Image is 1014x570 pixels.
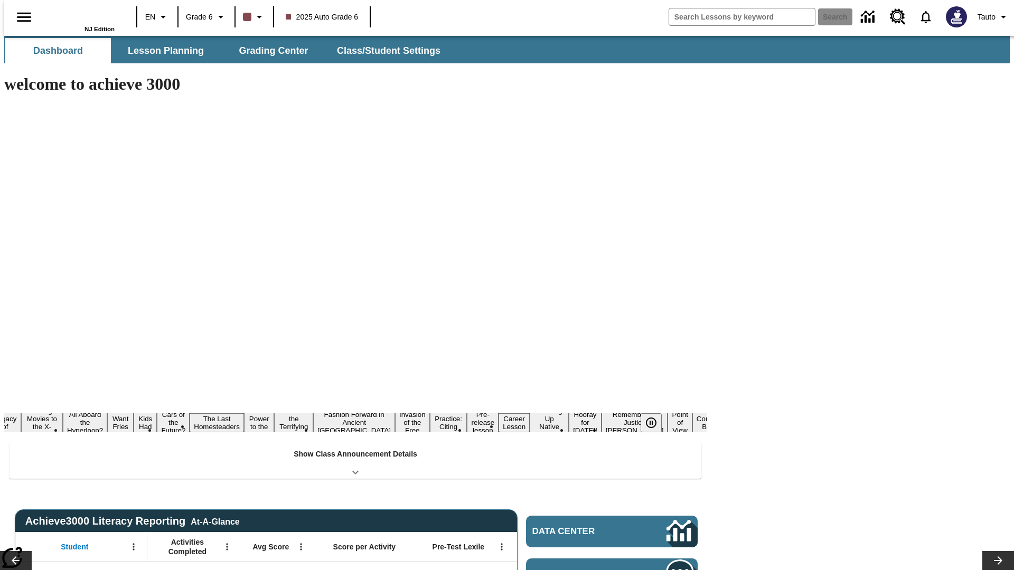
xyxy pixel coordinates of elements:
a: Data Center [526,516,698,547]
div: Home [46,4,115,32]
button: Slide 7 The Last Homesteaders [190,413,244,432]
button: Open Menu [494,539,510,555]
span: Pre-Test Lexile [433,542,485,552]
button: Slide 5 Dirty Jobs Kids Had To Do [134,397,157,448]
button: Slide 12 Mixed Practice: Citing Evidence [430,405,467,440]
span: Data Center [532,526,631,537]
h1: welcome to achieve 3000 [4,74,707,94]
button: Open Menu [293,539,309,555]
button: Lesson Planning [113,38,219,63]
span: EN [145,12,155,23]
button: Class color is dark brown. Change class color [239,7,270,26]
button: Lesson carousel, Next [982,551,1014,570]
span: Student [61,542,88,552]
a: Data Center [855,3,884,32]
span: Tauto [978,12,996,23]
button: Class/Student Settings [328,38,449,63]
button: Open Menu [126,539,142,555]
button: Slide 13 Pre-release lesson [467,409,499,436]
span: 2025 Auto Grade 6 [286,12,359,23]
button: Slide 8 Solar Power to the People [244,405,275,440]
button: Slide 4 Do You Want Fries With That? [107,397,134,448]
button: Slide 6 Cars of the Future? [157,409,190,436]
button: Language: EN, Select a language [140,7,174,26]
button: Slide 10 Fashion Forward in Ancient Rome [313,409,395,436]
button: Grade: Grade 6, Select a grade [182,7,231,26]
div: At-A-Glance [191,515,239,527]
button: Slide 19 The Constitution's Balancing Act [692,405,743,440]
span: Grade 6 [186,12,213,23]
button: Open side menu [8,2,40,33]
button: Pause [641,413,662,432]
button: Grading Center [221,38,326,63]
button: Slide 3 All Aboard the Hyperloop? [63,409,107,436]
span: Score per Activity [333,542,396,552]
button: Dashboard [5,38,111,63]
a: Home [46,5,115,26]
span: NJ Edition [84,26,115,32]
button: Profile/Settings [973,7,1014,26]
img: Avatar [946,6,967,27]
span: Avg Score [252,542,289,552]
span: Achieve3000 Literacy Reporting [25,515,240,527]
a: Resource Center, Will open in new tab [884,3,912,31]
button: Slide 2 Taking Movies to the X-Dimension [21,405,63,440]
a: Notifications [912,3,940,31]
button: Slide 16 Hooray for Constitution Day! [569,409,602,436]
button: Select a new avatar [940,3,973,31]
button: Slide 15 Cooking Up Native Traditions [530,405,569,440]
button: Slide 18 Point of View [668,409,692,436]
div: SubNavbar [4,36,1010,63]
div: SubNavbar [4,38,450,63]
button: Slide 14 Career Lesson [499,413,530,432]
button: Open Menu [219,539,235,555]
button: Slide 11 The Invasion of the Free CD [395,401,430,444]
input: search field [669,8,815,25]
p: Show Class Announcement Details [294,449,417,460]
button: Slide 17 Remembering Justice O'Connor [602,409,668,436]
span: Activities Completed [153,537,222,556]
div: Pause [641,413,672,432]
div: Show Class Announcement Details [10,442,701,479]
button: Slide 9 Attack of the Terrifying Tomatoes [274,405,313,440]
